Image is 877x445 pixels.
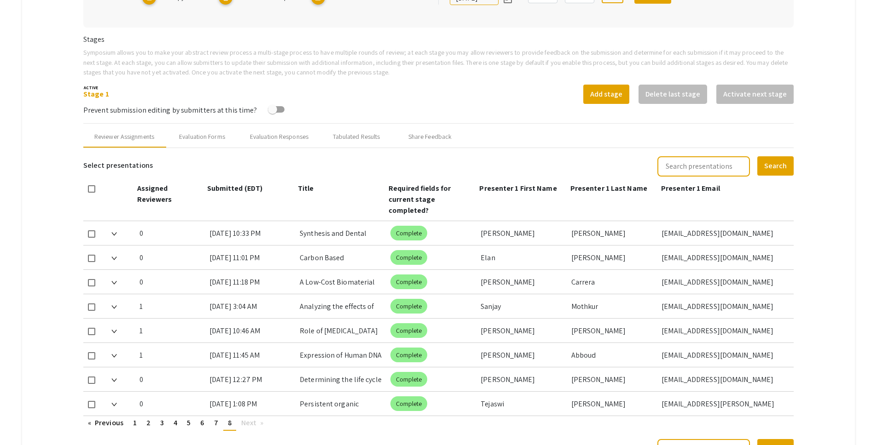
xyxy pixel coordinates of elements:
[481,392,564,416] div: Tejaswi
[160,418,164,428] span: 3
[570,183,647,193] span: Presenter 1 Last Name
[571,221,655,245] div: [PERSON_NAME]
[139,294,202,318] div: 1
[133,418,137,428] span: 1
[146,418,151,428] span: 2
[571,245,655,269] div: [PERSON_NAME]
[209,294,293,318] div: [DATE] 3:04 AM
[300,245,383,269] div: Carbon Based Nanoparticles: Green Synthesis and its use in Dental Health
[390,250,428,265] mat-chip: Complete
[209,392,293,416] div: [DATE] 1:08 PM
[300,319,383,342] div: Role of [MEDICAL_DATA] Receptor Alpha in Cardiac Adaptation to Pressure Overload
[209,367,293,391] div: [DATE] 12:27 PM
[200,418,204,428] span: 6
[250,132,308,142] div: Evaluation Responses
[481,270,564,294] div: [PERSON_NAME]
[111,354,117,358] img: Expand arrow
[209,270,293,294] div: [DATE] 11:18 PM
[716,85,794,104] button: Activate next stage
[639,85,707,104] button: Delete last stage
[209,343,293,367] div: [DATE] 11:45 AM
[481,367,564,391] div: [PERSON_NAME]
[662,367,786,391] div: [EMAIL_ADDRESS][DOMAIN_NAME]
[390,323,428,338] mat-chip: Complete
[209,319,293,342] div: [DATE] 10:46 AM
[571,367,655,391] div: [PERSON_NAME]
[139,221,202,245] div: 0
[298,183,314,193] span: Title
[300,221,383,245] div: Synthesis and Dental Application of Carbon Dot Nanoparticles
[408,132,452,142] div: Share Feedback
[481,221,564,245] div: [PERSON_NAME]
[481,294,564,318] div: Sanjay
[7,404,39,438] iframe: Chat
[662,221,786,245] div: [EMAIL_ADDRESS][DOMAIN_NAME]
[83,35,794,44] h6: Stages
[83,416,128,430] a: Previous page
[207,183,263,193] span: Submitted (EDT)
[390,396,428,411] mat-chip: Complete
[757,156,794,176] button: Search
[481,319,564,342] div: [PERSON_NAME]
[111,378,117,382] img: Expand arrow
[662,245,786,269] div: [EMAIL_ADDRESS][DOMAIN_NAME]
[662,319,786,342] div: [EMAIL_ADDRESS][DOMAIN_NAME]
[300,367,383,391] div: Determining the life cycle of novel Gordonia phages
[94,132,154,142] div: Reviewer Assignments
[389,183,451,215] span: Required fields for current stage completed?
[662,294,786,318] div: [EMAIL_ADDRESS][DOMAIN_NAME]
[139,392,202,416] div: 0
[111,257,117,260] img: Expand arrow
[111,232,117,236] img: Expand arrow
[662,343,786,367] div: [EMAIL_ADDRESS][DOMAIN_NAME]
[209,221,293,245] div: [DATE] 10:33 PM
[83,89,109,99] a: Stage 1
[111,281,117,285] img: Expand arrow
[571,319,655,342] div: [PERSON_NAME]
[481,343,564,367] div: [PERSON_NAME]
[300,392,383,416] div: Persistent organic pollutants (POPs) profiling of Alaskan pink salmon
[209,245,293,269] div: [DATE] 11:01 PM
[83,416,794,431] ul: Pagination
[83,155,153,176] h6: Select presentations
[661,183,720,193] span: Presenter 1 Email
[571,392,655,416] div: [PERSON_NAME]
[390,372,428,387] mat-chip: Complete
[390,226,428,240] mat-chip: Complete
[390,274,428,289] mat-chip: Complete
[333,132,380,142] div: Tabulated Results
[300,294,383,318] div: Analyzing the effects of red and near-infrared light on cholinergic signaling, mitochondrial func...
[662,392,786,416] div: [EMAIL_ADDRESS][PERSON_NAME][DOMAIN_NAME]
[139,270,202,294] div: 0
[390,299,428,314] mat-chip: Complete
[300,343,383,367] div: Expression of Human DNA Polymerase η in a Bacterial System&nbsp;
[583,85,629,104] button: Add stage
[83,47,794,77] p: Symposium allows you to make your abstract review process a multi-stage process to have multiple ...
[228,418,232,428] span: 8
[241,418,256,428] span: Next
[479,183,557,193] span: Presenter 1 First Name
[83,105,257,115] span: Prevent submission editing by submitters at this time?
[571,294,655,318] div: Mothkur
[571,270,655,294] div: Carrera
[214,418,218,428] span: 7
[139,343,202,367] div: 1
[111,305,117,309] img: Expand arrow
[174,418,177,428] span: 4
[137,183,172,204] span: Assigned Reviewers
[111,330,117,333] img: Expand arrow
[139,367,202,391] div: 0
[662,270,786,294] div: [EMAIL_ADDRESS][DOMAIN_NAME]
[390,348,428,362] mat-chip: Complete
[300,270,383,294] div: A Low-Cost Biomaterial Solution: Lemon and Mushroom-Derived Carbon Dots for Infection Prevention
[657,156,750,177] input: Search presentations
[187,418,191,428] span: 5
[571,343,655,367] div: Abboud
[139,245,202,269] div: 0
[139,319,202,342] div: 1
[179,132,225,142] div: Evaluation Forms
[111,403,117,406] img: Expand arrow
[481,245,564,269] div: Elan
